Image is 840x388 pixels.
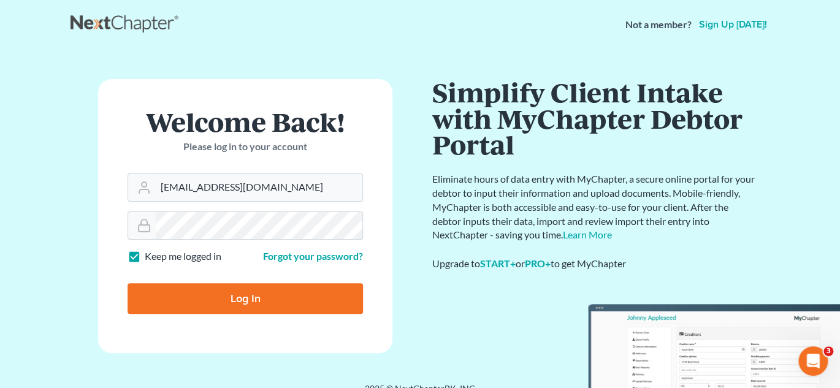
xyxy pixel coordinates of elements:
span: 3 [823,346,833,356]
h1: Simplify Client Intake with MyChapter Debtor Portal [432,79,757,158]
div: Upgrade to or to get MyChapter [432,257,757,271]
a: START+ [480,257,516,269]
iframe: Intercom live chat [798,346,828,376]
input: Log In [128,283,363,314]
a: Forgot your password? [263,250,363,262]
p: Eliminate hours of data entry with MyChapter, a secure online portal for your debtor to input the... [432,172,757,242]
input: Email Address [156,174,362,201]
a: Learn More [563,229,612,240]
h1: Welcome Back! [128,108,363,135]
a: PRO+ [525,257,551,269]
p: Please log in to your account [128,140,363,154]
strong: Not a member? [625,18,692,32]
a: Sign up [DATE]! [697,20,769,29]
label: Keep me logged in [145,249,221,264]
